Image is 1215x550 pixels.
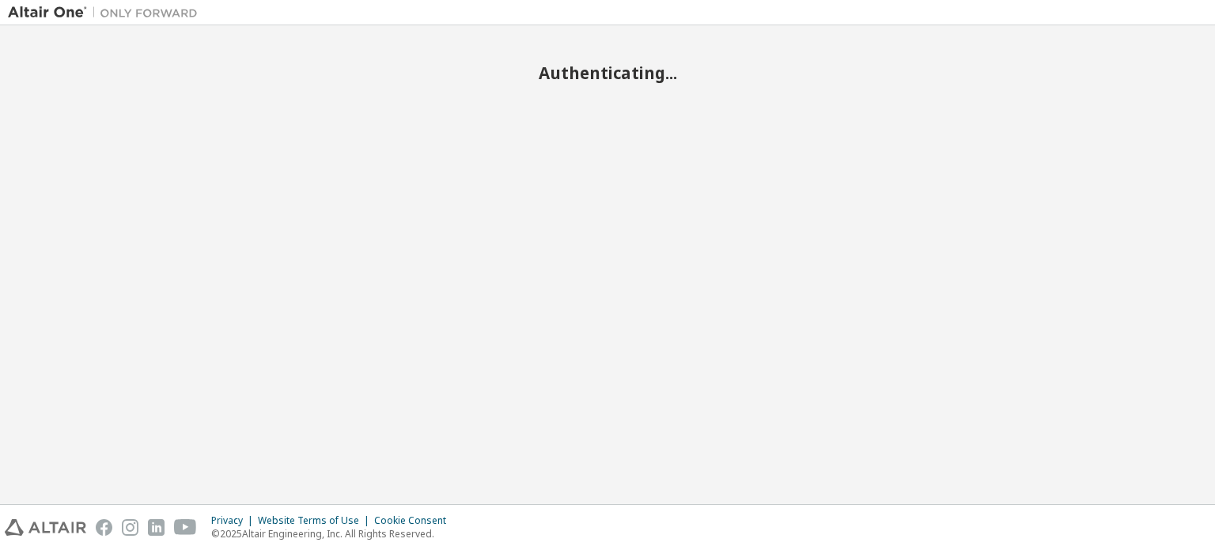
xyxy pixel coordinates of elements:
[258,514,374,527] div: Website Terms of Use
[8,63,1207,83] h2: Authenticating...
[8,5,206,21] img: Altair One
[174,519,197,536] img: youtube.svg
[374,514,456,527] div: Cookie Consent
[211,527,456,541] p: © 2025 Altair Engineering, Inc. All Rights Reserved.
[122,519,138,536] img: instagram.svg
[96,519,112,536] img: facebook.svg
[211,514,258,527] div: Privacy
[148,519,165,536] img: linkedin.svg
[5,519,86,536] img: altair_logo.svg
